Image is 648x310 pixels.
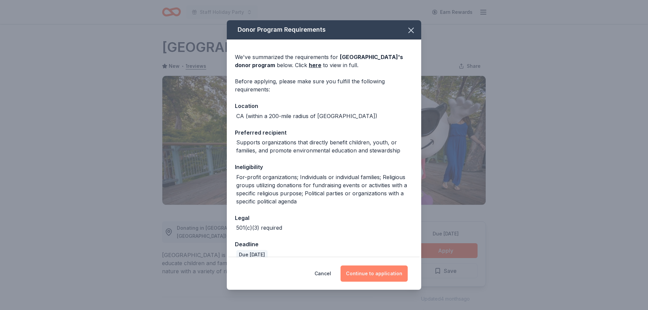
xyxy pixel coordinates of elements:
[341,265,408,282] button: Continue to application
[227,20,421,39] div: Donor Program Requirements
[235,102,413,110] div: Location
[235,53,413,69] div: We've summarized the requirements for below. Click to view in full.
[236,112,377,120] div: CA (within a 200-mile radius of [GEOGRAPHIC_DATA])
[235,163,413,171] div: Ineligibility
[236,224,282,232] div: 501(c)(3) required
[309,61,321,69] a: here
[235,128,413,137] div: Preferred recipient
[315,265,331,282] button: Cancel
[235,240,413,249] div: Deadline
[235,214,413,222] div: Legal
[236,250,268,259] div: Due [DATE]
[236,173,413,205] div: For-profit organizations; Individuals or individual families; Religious groups utilizing donation...
[236,138,413,154] div: Supports organizations that directly benefit children, youth, or families, and promote environmen...
[235,77,413,93] div: Before applying, please make sure you fulfill the following requirements:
